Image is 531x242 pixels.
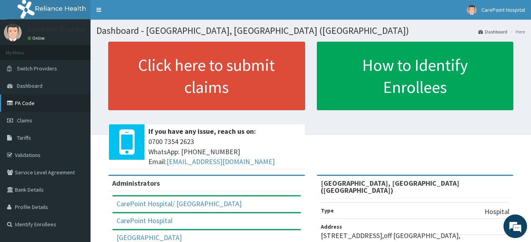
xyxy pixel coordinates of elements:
a: CarePoint Hospital [117,216,172,225]
span: CarePoint Hospital [481,6,525,13]
a: [EMAIL_ADDRESS][DOMAIN_NAME] [167,157,275,166]
b: Address [321,223,342,230]
strong: [GEOGRAPHIC_DATA], [GEOGRAPHIC_DATA] ([GEOGRAPHIC_DATA]) [321,179,459,195]
img: User Image [4,24,22,41]
a: How to Identify Enrollees [317,42,514,110]
a: Dashboard [478,28,507,35]
a: Click here to submit claims [108,42,305,110]
b: If you have any issue, reach us on: [148,127,256,136]
a: [GEOGRAPHIC_DATA] [117,233,182,242]
p: CarePoint Hospital [28,26,85,33]
a: Online [28,35,46,41]
img: User Image [467,5,477,15]
span: Switch Providers [17,65,57,72]
span: Dashboard [17,82,43,89]
li: Here [508,28,525,35]
span: Tariffs [17,134,31,141]
b: Type [321,207,334,214]
span: Claims [17,117,32,124]
a: CarePoint Hospital/ [GEOGRAPHIC_DATA] [117,199,242,208]
span: 0700 7354 2623 WhatsApp: [PHONE_NUMBER] Email: [148,137,301,167]
p: Hospital [485,207,509,217]
h1: Dashboard - [GEOGRAPHIC_DATA], [GEOGRAPHIC_DATA] ([GEOGRAPHIC_DATA]) [96,26,525,36]
b: Administrators [112,179,160,188]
